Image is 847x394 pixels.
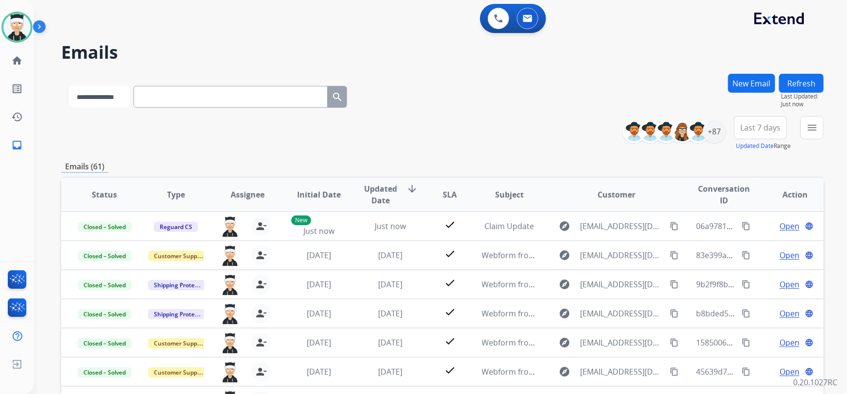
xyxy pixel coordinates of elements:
span: Webform from [EMAIL_ADDRESS][DOMAIN_NAME] on [DATE] [482,337,702,348]
span: Just now [375,221,406,231]
mat-icon: content_copy [670,222,679,230]
mat-icon: explore [559,279,571,290]
span: Reguard CS [154,222,198,232]
span: [DATE] [307,366,331,377]
span: 45639d7c-ab88-4b69-bbac-575e7e8eea7a [696,366,847,377]
span: [DATE] [307,250,331,261]
img: agent-avatar [220,333,240,353]
mat-icon: menu [806,122,818,133]
mat-icon: history [11,111,23,123]
span: Last Updated: [781,93,824,100]
mat-icon: explore [559,220,571,232]
mat-icon: language [805,280,814,289]
span: Open [780,220,799,232]
mat-icon: explore [559,337,571,348]
span: Shipping Protection [148,280,215,290]
span: Shipping Protection [148,309,215,319]
span: Closed – Solved [78,280,132,290]
mat-icon: person_remove [255,337,267,348]
span: Open [780,337,799,348]
mat-icon: content_copy [742,338,750,347]
mat-icon: check [444,219,456,230]
span: [DATE] [378,366,402,377]
mat-icon: home [11,55,23,66]
span: Status [92,189,117,200]
span: [EMAIL_ADDRESS][DOMAIN_NAME] [581,308,665,319]
span: Open [780,308,799,319]
span: Closed – Solved [78,309,132,319]
mat-icon: explore [559,249,571,261]
mat-icon: content_copy [742,367,750,376]
mat-icon: list_alt [11,83,23,95]
button: New Email [728,74,775,93]
span: [EMAIL_ADDRESS][DOMAIN_NAME] [581,337,665,348]
span: Subject [495,189,524,200]
span: [DATE] [378,279,402,290]
span: Closed – Solved [78,367,132,378]
span: Open [780,279,799,290]
mat-icon: arrow_downward [406,183,418,195]
div: +87 [703,120,726,143]
span: Customer Support [148,251,211,261]
button: Last 7 days [734,116,787,139]
mat-icon: check [444,248,456,260]
span: [EMAIL_ADDRESS][DOMAIN_NAME] [581,249,665,261]
h2: Emails [61,43,824,62]
mat-icon: content_copy [670,280,679,289]
mat-icon: check [444,364,456,376]
span: Open [780,366,799,378]
p: New [291,215,311,225]
span: Claim Update [485,221,534,231]
span: Closed – Solved [78,338,132,348]
mat-icon: language [805,309,814,318]
mat-icon: person_remove [255,308,267,319]
mat-icon: explore [559,366,571,378]
mat-icon: inbox [11,139,23,151]
mat-icon: explore [559,308,571,319]
span: Initial Date [297,189,341,200]
span: [EMAIL_ADDRESS][DOMAIN_NAME] [581,279,665,290]
span: 15850068-e32e-4092-905c-0073e073dcf5 [696,337,843,348]
img: agent-avatar [220,304,240,324]
mat-icon: content_copy [670,309,679,318]
span: Assignee [231,189,265,200]
mat-icon: content_copy [670,338,679,347]
mat-icon: content_copy [742,309,750,318]
mat-icon: language [805,367,814,376]
span: Webform from [EMAIL_ADDRESS][DOMAIN_NAME] on [DATE] [482,308,702,319]
mat-icon: language [805,222,814,230]
button: Updated Date [736,142,774,150]
span: Closed – Solved [78,251,132,261]
span: Just now [781,100,824,108]
mat-icon: check [444,277,456,289]
span: [DATE] [378,308,402,319]
mat-icon: check [444,335,456,347]
span: [EMAIL_ADDRESS][DOMAIN_NAME] [581,366,665,378]
img: avatar [3,14,31,41]
mat-icon: content_copy [742,251,750,260]
span: [EMAIL_ADDRESS][DOMAIN_NAME] [581,220,665,232]
mat-icon: content_copy [742,280,750,289]
p: 0.20.1027RC [793,377,837,388]
span: Customer Support [148,338,211,348]
span: [DATE] [378,337,402,348]
th: Action [752,178,824,212]
span: 83e399ac-cb43-460c-8faf-1a8739c1c2cd [696,250,840,261]
span: b8bded50-a885-4115-8d92-22a2b4bfe3e6 [696,308,847,319]
span: [DATE] [307,279,331,290]
mat-icon: person_remove [255,279,267,290]
span: [DATE] [378,250,402,261]
button: Refresh [779,74,824,93]
span: [DATE] [307,337,331,348]
mat-icon: check [444,306,456,318]
img: agent-avatar [220,275,240,295]
mat-icon: language [805,251,814,260]
span: Webform from [EMAIL_ADDRESS][DOMAIN_NAME] on [DATE] [482,250,702,261]
mat-icon: search [332,91,343,103]
mat-icon: person_remove [255,220,267,232]
span: Webform from [EMAIL_ADDRESS][DOMAIN_NAME] on [DATE] [482,366,702,377]
mat-icon: language [805,338,814,347]
span: Conversation ID [696,183,751,206]
span: 9b2f9f8b-97e1-49d8-af35-e9608c5d76ad [696,279,842,290]
span: Updated Date [363,183,399,206]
